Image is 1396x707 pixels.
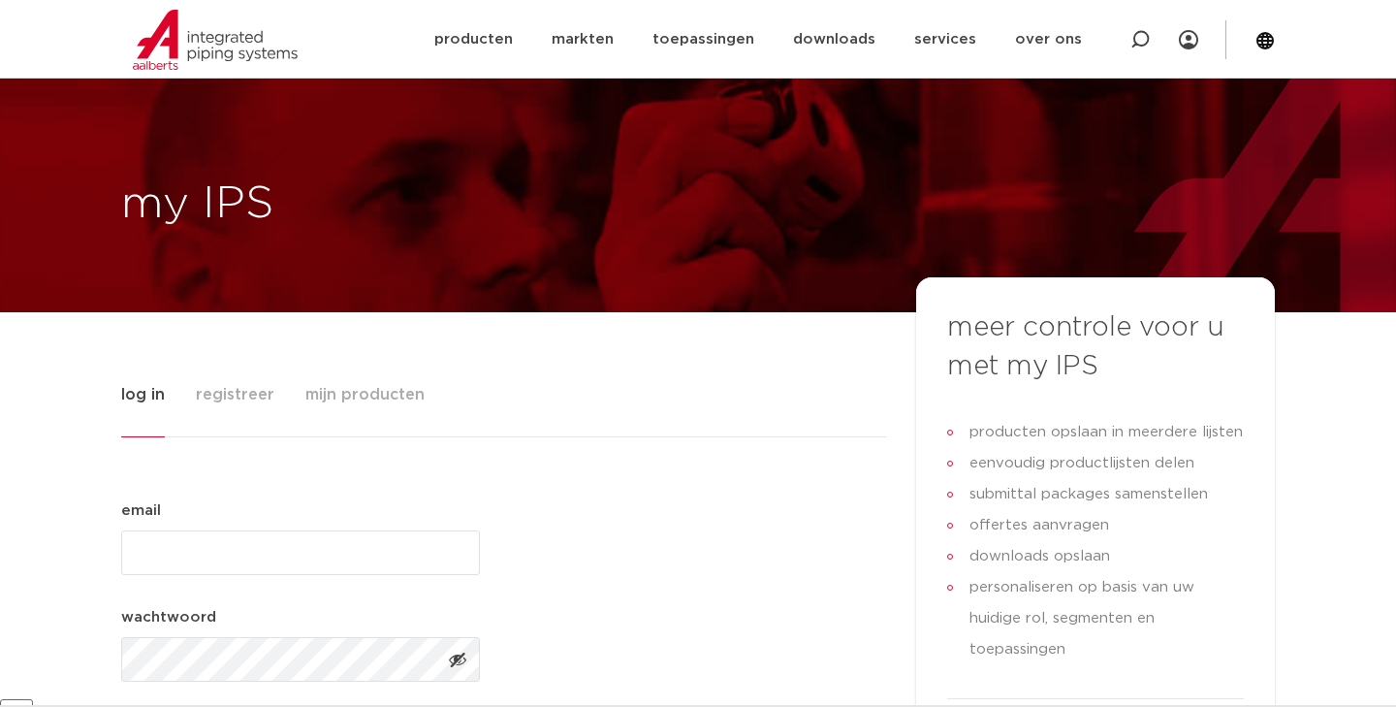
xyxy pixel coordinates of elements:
span: offertes aanvragen [965,510,1109,541]
span: downloads opslaan [965,541,1110,572]
span: mijn producten [305,375,425,414]
h3: meer controle voor u met my IPS [947,308,1244,386]
span: log in [121,375,165,414]
span: personaliseren op basis van uw huidige rol, segmenten en toepassingen [965,572,1245,665]
span: producten opslaan in meerdere lijsten [965,417,1243,448]
span: registreer [196,375,274,414]
span: eenvoudig productlijsten delen [965,448,1194,479]
h1: my IPS [121,174,688,236]
button: Toon wachtwoord [435,637,480,682]
label: wachtwoord [121,606,216,629]
label: email [121,499,161,523]
span: submittal packages samenstellen [965,479,1208,510]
